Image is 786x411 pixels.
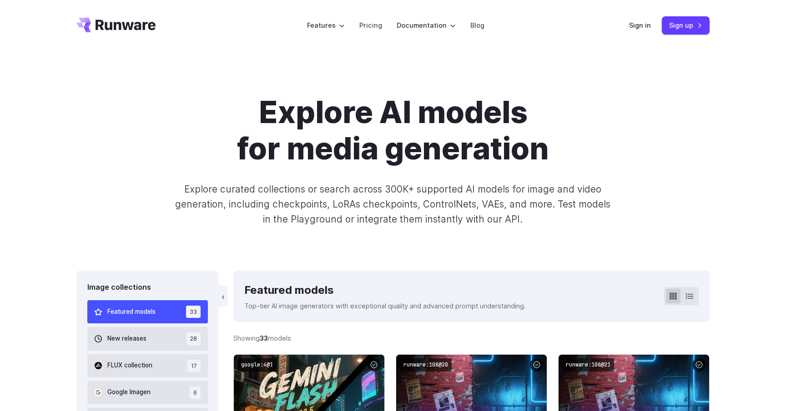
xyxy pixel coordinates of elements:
span: 6 [190,386,201,399]
span: New releases [107,334,146,344]
span: 28 [186,332,201,345]
div: Image collections [87,282,208,293]
button: Featured models 33 [87,300,208,323]
div: Featured models [244,282,526,299]
span: FLUX collection [107,361,152,371]
button: Google Imagen 6 [87,381,208,404]
span: 17 [187,360,201,372]
code: runware:108@21 [562,358,614,371]
strong: 33 [260,334,268,342]
button: FLUX collection 17 [87,354,208,377]
a: Sign in [629,20,651,30]
span: Featured models [107,307,156,317]
button: New releases 28 [87,327,208,350]
p: Top-tier AI image generators with exceptional quality and advanced prompt understanding. [244,301,526,311]
a: Sign up [662,16,710,34]
a: Pricing [359,20,382,30]
a: Go to / [76,18,156,32]
label: Documentation [397,20,456,30]
span: Google Imagen [107,387,151,397]
h1: Explore AI models for media generation [140,94,646,167]
code: google:4@1 [237,358,277,371]
code: runware:108@20 [400,358,452,371]
a: Blog [470,20,484,30]
span: 33 [186,306,201,318]
p: Explore curated collections or search across 300K+ supported AI models for image and video genera... [171,182,615,227]
button: ‹ [219,285,228,307]
div: Showing models [233,333,291,343]
label: Features [307,20,345,30]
